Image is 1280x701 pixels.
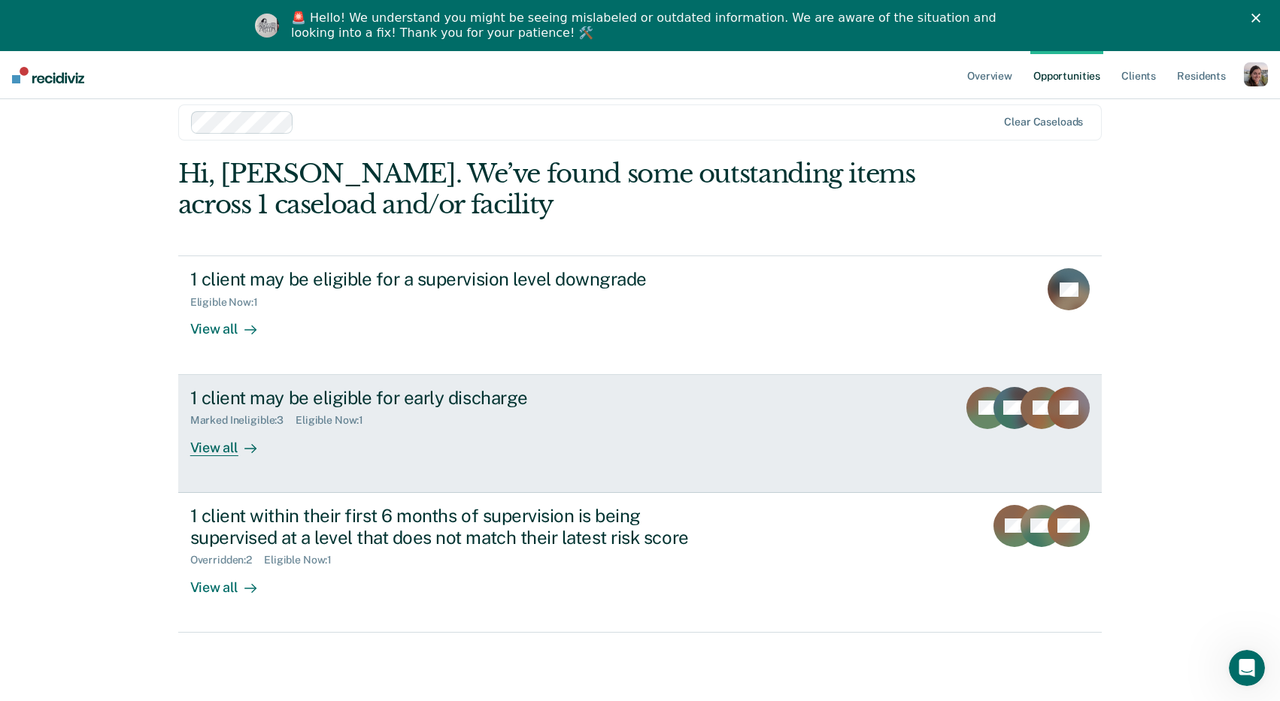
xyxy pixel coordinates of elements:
a: Opportunities [1030,51,1103,99]
div: View all [190,567,275,596]
a: Clients [1118,51,1159,99]
div: Close [1251,14,1266,23]
div: 1 client within their first 6 months of supervision is being supervised at a level that does not ... [190,505,718,548]
a: 1 client within their first 6 months of supervision is being supervised at a level that does not ... [178,493,1103,633]
div: 1 client may be eligible for a supervision level downgrade [190,268,718,290]
iframe: Intercom live chat [1229,650,1265,686]
div: Eligible Now : 1 [296,414,375,427]
a: 1 client may be eligible for a supervision level downgradeEligible Now:1View all [178,255,1103,374]
div: View all [190,427,275,456]
div: Eligible Now : 1 [190,296,270,309]
div: Overridden : 2 [190,554,264,567]
img: Profile image for Kim [255,14,279,38]
a: 1 client may be eligible for early dischargeMarked Ineligible:3Eligible Now:1View all [178,375,1103,493]
div: Marked Ineligible : 3 [190,414,296,427]
div: Eligible Now : 1 [264,554,344,567]
div: 1 client may be eligible for early discharge [190,387,718,409]
div: View all [190,309,275,338]
a: Overview [964,51,1015,99]
a: Residents [1174,51,1229,99]
div: 🚨 Hello! We understand you might be seeing mislabeled or outdated information. We are aware of th... [291,11,1001,41]
div: Clear caseloads [1004,116,1083,128]
img: Recidiviz [12,67,84,83]
div: Hi, [PERSON_NAME]. We’ve found some outstanding items across 1 caseload and/or facility [178,159,918,220]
